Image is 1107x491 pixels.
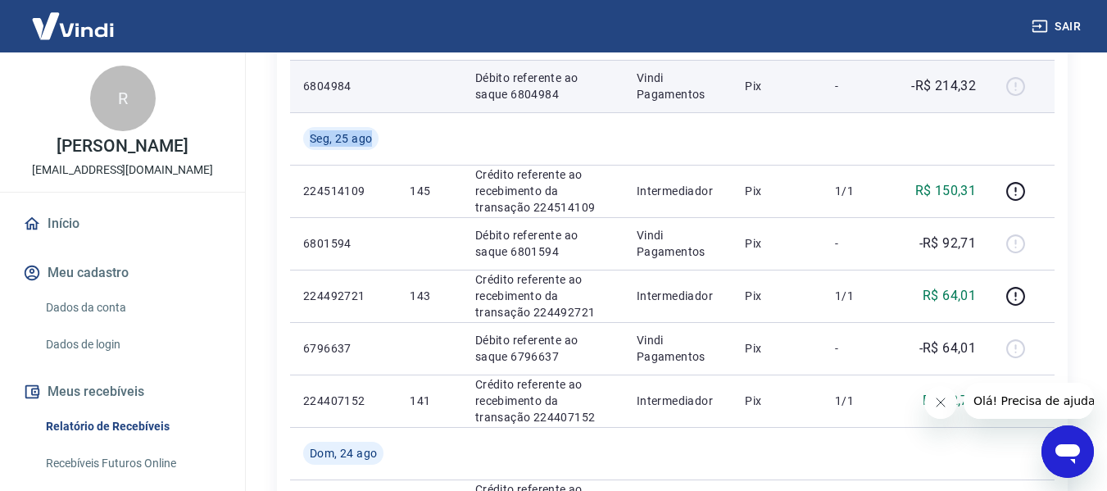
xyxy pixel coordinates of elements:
a: Recebíveis Futuros Online [39,447,225,480]
p: 224492721 [303,288,383,304]
p: Intermediador [637,393,719,409]
p: [EMAIL_ADDRESS][DOMAIN_NAME] [32,161,213,179]
a: Início [20,206,225,242]
p: Intermediador [637,183,719,199]
p: Pix [745,393,809,409]
div: R [90,66,156,131]
a: Dados da conta [39,291,225,325]
p: 6796637 [303,340,383,357]
img: Vindi [20,1,126,51]
p: 143 [410,288,448,304]
p: Crédito referente ao recebimento da transação 224492721 [475,271,610,321]
p: -R$ 64,01 [919,339,977,358]
p: R$ 150,31 [915,181,977,201]
p: 224514109 [303,183,383,199]
p: Vindi Pagamentos [637,332,719,365]
span: Dom, 24 ago [310,445,377,461]
p: R$ 92,71 [923,391,976,411]
p: Crédito referente ao recebimento da transação 224514109 [475,166,610,216]
p: 141 [410,393,448,409]
p: Intermediador [637,288,719,304]
p: - [835,340,883,357]
p: Débito referente ao saque 6796637 [475,332,610,365]
p: [PERSON_NAME] [57,138,188,155]
button: Meus recebíveis [20,374,225,410]
p: R$ 64,01 [923,286,976,306]
span: Olá! Precisa de ajuda? [10,11,138,25]
p: Vindi Pagamentos [637,70,719,102]
p: 145 [410,183,448,199]
p: Pix [745,340,809,357]
p: Crédito referente ao recebimento da transação 224407152 [475,376,610,425]
p: Débito referente ao saque 6804984 [475,70,610,102]
a: Dados de login [39,328,225,361]
p: Vindi Pagamentos [637,227,719,260]
p: Pix [745,183,809,199]
iframe: Fechar mensagem [924,386,957,419]
p: -R$ 92,71 [919,234,977,253]
p: Pix [745,235,809,252]
p: Pix [745,78,809,94]
p: - [835,78,883,94]
p: 1/1 [835,183,883,199]
iframe: Botão para abrir a janela de mensagens [1041,425,1094,478]
p: Pix [745,288,809,304]
button: Meu cadastro [20,255,225,291]
p: -R$ 214,32 [911,76,976,96]
p: 6804984 [303,78,383,94]
a: Relatório de Recebíveis [39,410,225,443]
p: 1/1 [835,393,883,409]
p: 6801594 [303,235,383,252]
button: Sair [1028,11,1087,42]
span: Seg, 25 ago [310,130,372,147]
p: 1/1 [835,288,883,304]
p: 224407152 [303,393,383,409]
iframe: Mensagem da empresa [964,383,1094,419]
p: - [835,235,883,252]
p: Débito referente ao saque 6801594 [475,227,610,260]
